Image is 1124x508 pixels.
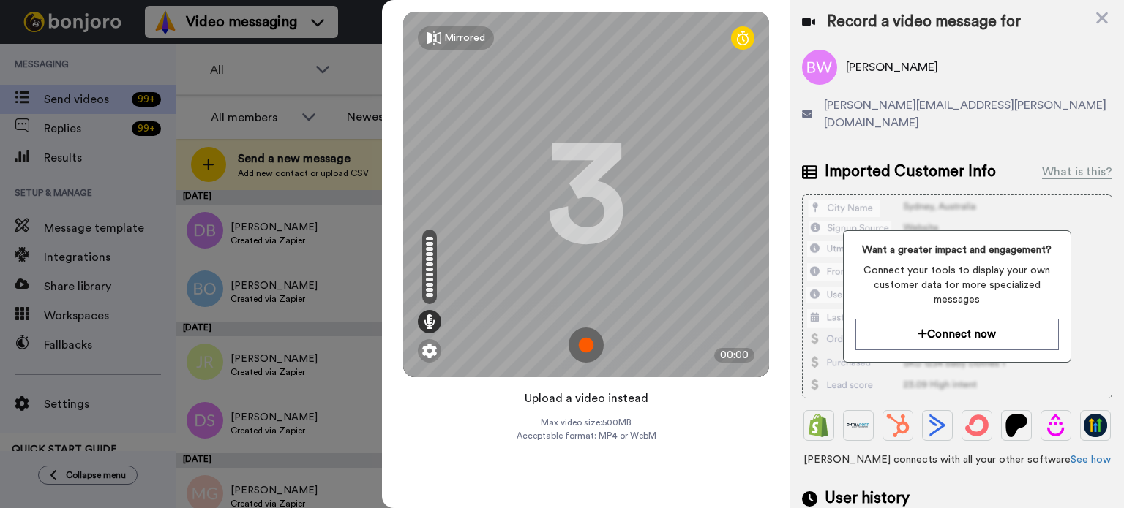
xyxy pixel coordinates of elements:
[1044,414,1068,437] img: Drip
[855,243,1059,257] span: Want a greater impact and engagement?
[886,414,910,437] img: Hubspot
[1005,414,1028,437] img: Patreon
[1071,455,1111,465] a: See how
[520,389,653,408] button: Upload a video instead
[855,319,1059,350] button: Connect now
[569,327,604,363] img: ic_record_start.svg
[517,430,656,441] span: Acceptable format: MP4 or WebM
[714,348,754,363] div: 00:00
[926,414,949,437] img: ActiveCampaign
[802,452,1112,467] span: [PERSON_NAME] connects with all your other software
[824,96,1112,132] span: [PERSON_NAME][EMAIL_ADDRESS][PERSON_NAME][DOMAIN_NAME]
[825,161,996,183] span: Imported Customer Info
[422,344,437,358] img: ic_gear.svg
[847,414,870,437] img: Ontraport
[807,414,831,437] img: Shopify
[1042,163,1112,181] div: What is this?
[546,140,626,249] div: 3
[965,414,989,437] img: ConvertKit
[1084,414,1107,437] img: GoHighLevel
[855,263,1059,307] span: Connect your tools to display your own customer data for more specialized messages
[541,417,632,428] span: Max video size: 500 MB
